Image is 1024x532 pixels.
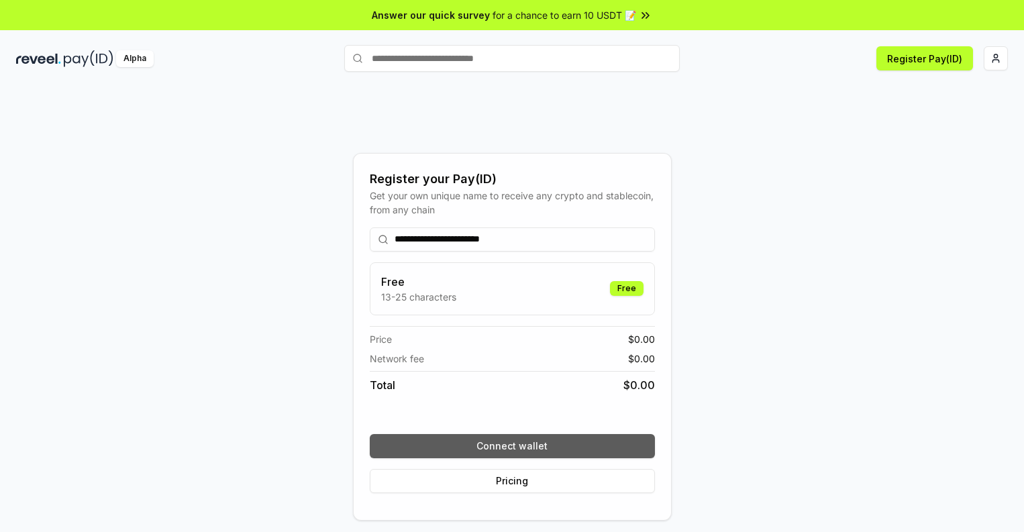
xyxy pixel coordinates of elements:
[116,50,154,67] div: Alpha
[610,281,644,296] div: Free
[370,377,395,393] span: Total
[381,274,456,290] h3: Free
[628,332,655,346] span: $ 0.00
[370,332,392,346] span: Price
[370,352,424,366] span: Network fee
[628,352,655,366] span: $ 0.00
[370,189,655,217] div: Get your own unique name to receive any crypto and stablecoin, from any chain
[370,434,655,458] button: Connect wallet
[64,50,113,67] img: pay_id
[493,8,636,22] span: for a chance to earn 10 USDT 📝
[370,170,655,189] div: Register your Pay(ID)
[876,46,973,70] button: Register Pay(ID)
[623,377,655,393] span: $ 0.00
[370,469,655,493] button: Pricing
[16,50,61,67] img: reveel_dark
[381,290,456,304] p: 13-25 characters
[372,8,490,22] span: Answer our quick survey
